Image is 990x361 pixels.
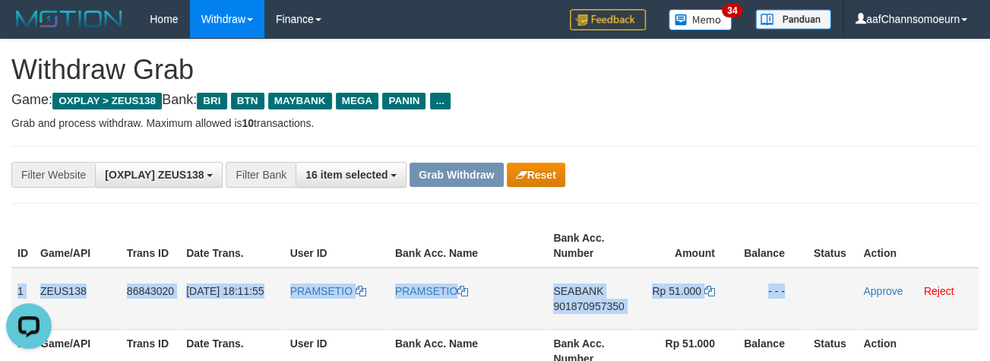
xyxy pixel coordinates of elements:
[430,93,451,109] span: ...
[704,285,715,297] a: Copy 51000 to clipboard
[186,285,264,297] span: [DATE] 18:11:55
[11,224,34,268] th: ID
[11,268,34,330] td: 1
[507,163,565,187] button: Reset
[547,224,635,268] th: Bank Acc. Number
[242,117,254,129] strong: 10
[570,9,646,30] img: Feedback.jpg
[857,224,979,268] th: Action
[11,93,979,108] h4: Game: Bank:
[336,93,379,109] span: MEGA
[11,162,95,188] div: Filter Website
[11,55,979,85] h1: Withdraw Grab
[389,224,547,268] th: Bank Acc. Name
[553,285,603,297] span: SEABANK
[284,224,389,268] th: User ID
[808,224,858,268] th: Status
[635,224,738,268] th: Amount
[34,224,121,268] th: Game/API
[121,224,180,268] th: Trans ID
[226,162,296,188] div: Filter Bank
[95,162,223,188] button: [OXPLAY] ZEUS138
[268,93,332,109] span: MAYBANK
[127,285,174,297] span: 86843020
[11,116,979,131] p: Grab and process withdraw. Maximum allowed is transactions.
[410,163,503,187] button: Grab Withdraw
[652,285,701,297] span: Rp 51.000
[722,4,742,17] span: 34
[738,268,808,330] td: - - -
[231,93,264,109] span: BTN
[553,300,624,312] span: Copy 901870957350 to clipboard
[34,268,121,330] td: ZEUS138
[197,93,226,109] span: BRI
[180,224,283,268] th: Date Trans.
[382,93,425,109] span: PANIN
[305,169,387,181] span: 16 item selected
[669,9,732,30] img: Button%20Memo.svg
[863,285,903,297] a: Approve
[755,9,831,30] img: panduan.png
[395,285,468,297] a: PRAMSETIO
[738,224,808,268] th: Balance
[11,8,127,30] img: MOTION_logo.png
[52,93,162,109] span: OXPLAY > ZEUS138
[105,169,204,181] span: [OXPLAY] ZEUS138
[296,162,406,188] button: 16 item selected
[6,6,52,52] button: Open LiveChat chat widget
[290,285,366,297] a: PRAMSETIO
[290,285,353,297] span: PRAMSETIO
[924,285,954,297] a: Reject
